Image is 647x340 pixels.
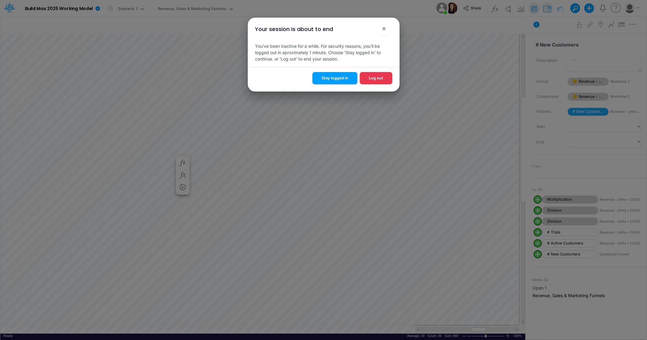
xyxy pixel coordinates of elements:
button: Stay logged in [312,72,357,84]
button: Close [377,21,391,36]
button: Log out [360,72,392,84]
div: Your session is about to end [255,25,333,33]
div: You've been inactive for a while. For security reasons, you'll be logged out in aproximately 1 mi... [250,38,397,67]
span: × [382,25,386,32]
